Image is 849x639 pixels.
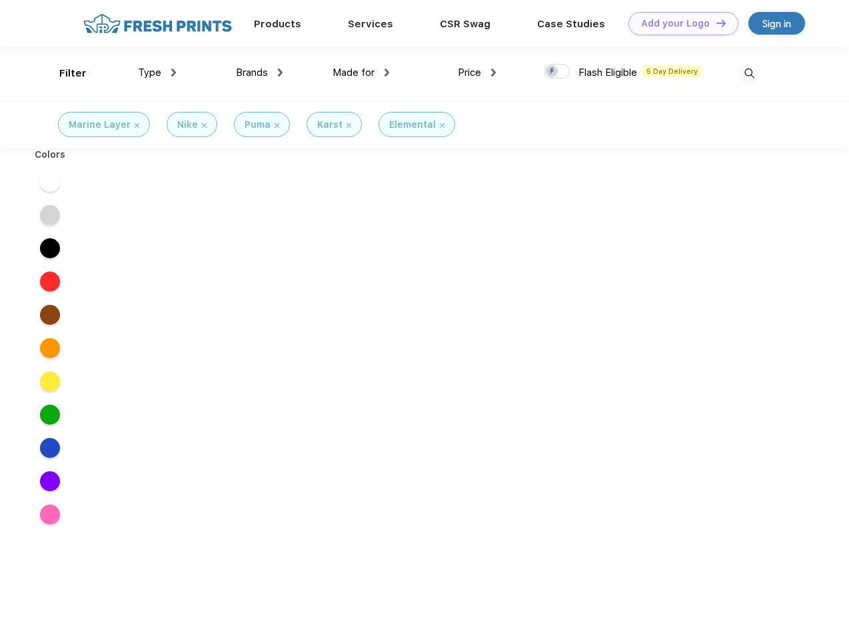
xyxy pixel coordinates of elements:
[317,118,343,132] div: Karst
[275,123,279,128] img: filter_cancel.svg
[748,12,805,35] a: Sign in
[642,65,702,77] span: 5 Day Delivery
[641,18,710,29] div: Add your Logo
[138,67,161,79] span: Type
[333,67,375,79] span: Made for
[385,69,389,77] img: dropdown.png
[440,18,490,30] a: CSR Swag
[25,148,76,162] div: Colors
[135,123,139,128] img: filter_cancel.svg
[202,123,207,128] img: filter_cancel.svg
[79,12,236,35] img: fo%20logo%202.webp
[69,118,131,132] div: Marine Layer
[389,118,436,132] div: Elemental
[578,67,637,79] span: Flash Eligible
[491,69,496,77] img: dropdown.png
[762,16,791,31] div: Sign in
[738,63,760,85] img: desktop_search.svg
[177,118,198,132] div: Nike
[348,18,393,30] a: Services
[278,69,283,77] img: dropdown.png
[254,18,301,30] a: Products
[458,67,481,79] span: Price
[245,118,271,132] div: Puma
[716,19,726,27] img: DT
[347,123,351,128] img: filter_cancel.svg
[236,67,268,79] span: Brands
[59,66,87,81] div: Filter
[440,123,444,128] img: filter_cancel.svg
[171,69,176,77] img: dropdown.png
